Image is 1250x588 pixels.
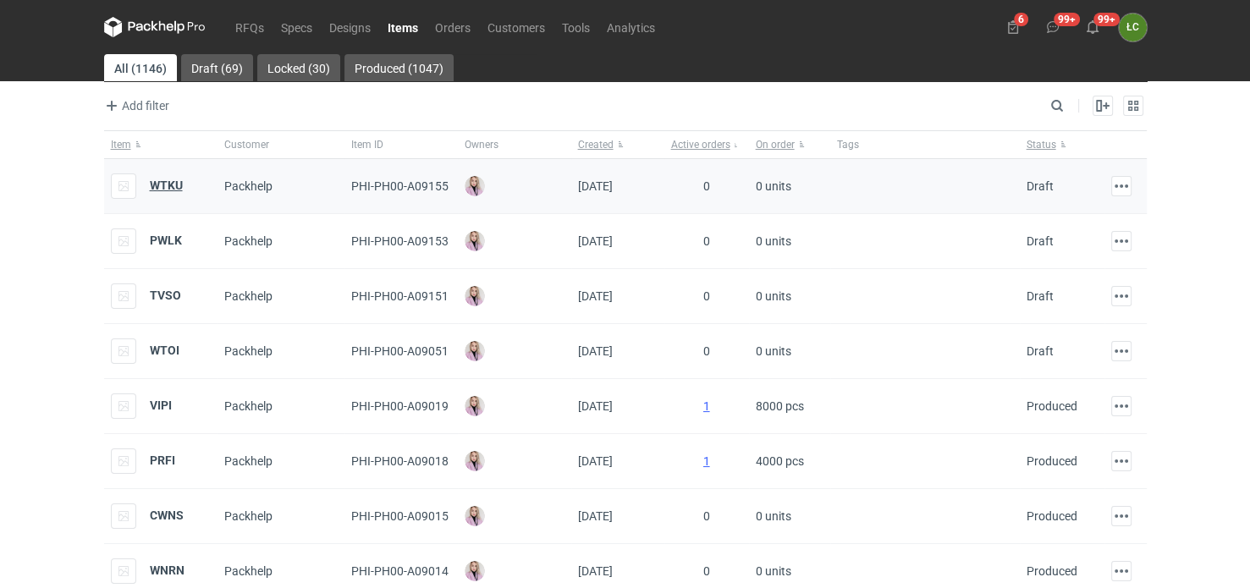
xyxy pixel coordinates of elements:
a: VIPI [150,398,172,412]
span: Owners [465,138,498,151]
a: Specs [273,17,321,37]
span: 8000 pcs [756,393,804,420]
a: 1 [703,454,710,468]
div: [DATE] [571,214,664,269]
button: 6 [999,14,1027,41]
span: PHI-PH00-A09019 [351,399,449,413]
span: Created [578,138,614,151]
div: Łukasz Czaprański [1119,14,1147,41]
button: Created [571,131,664,158]
div: Draft [1027,233,1054,250]
a: Orders [427,17,479,37]
span: Packhelp [224,179,273,193]
div: Produced [1027,398,1077,415]
a: WTKU [150,179,183,192]
button: Actions [1111,231,1132,251]
div: 8000 pcs [749,379,830,434]
a: Locked (30) [257,54,340,81]
a: Draft (69) [181,54,253,81]
button: 99+ [1079,14,1106,41]
span: Packhelp [224,454,273,468]
span: Packhelp [224,234,273,248]
div: Draft [1027,343,1054,360]
button: Actions [1111,451,1132,471]
span: Customer [224,138,269,151]
span: 0 units [756,228,791,255]
div: 0 units [749,324,830,379]
a: TVSO [150,289,181,302]
a: CWNS [150,508,184,522]
span: Item ID [351,138,383,151]
div: [DATE] [571,159,664,214]
span: Packhelp [224,564,273,578]
img: Klaudia Wiśniewska [465,176,485,196]
img: Klaudia Wiśniewska [465,286,485,306]
span: 0 [703,289,710,303]
div: Draft [1027,288,1054,305]
span: Packhelp [224,289,273,303]
a: Tools [553,17,598,37]
a: RFQs [227,17,273,37]
span: 0 units [756,558,791,585]
span: 0 [703,509,710,523]
svg: Packhelp Pro [104,17,206,37]
a: PWLK [150,234,182,247]
span: PHI-PH00-A09015 [351,509,449,523]
span: PHI-PH00-A09018 [351,454,449,468]
img: Klaudia Wiśniewska [465,451,485,471]
a: Analytics [598,17,664,37]
span: Add filter [102,96,169,116]
span: 0 units [756,283,791,310]
div: [DATE] [571,434,664,489]
button: Actions [1111,286,1132,306]
span: 0 units [756,338,791,365]
span: PHI-PH00-A09151 [351,289,449,303]
div: [DATE] [571,269,664,324]
div: Draft [1027,178,1054,195]
span: 0 [703,179,710,193]
a: All (1146) [104,54,177,81]
div: Produced [1027,453,1077,470]
a: WNRN [150,563,184,577]
span: PHI-PH00-A09014 [351,564,449,578]
span: On order [756,138,795,151]
input: Search [1047,96,1101,116]
a: Customers [479,17,553,37]
button: Item [104,131,218,158]
span: Tags [837,138,859,151]
img: Klaudia Wiśniewska [465,341,485,361]
button: Actions [1111,341,1132,361]
div: [DATE] [571,379,664,434]
span: PHI-PH00-A09155 [351,179,449,193]
div: 0 units [749,489,830,544]
span: Active orders [671,138,730,151]
span: Packhelp [224,509,273,523]
button: Status [1020,131,1104,158]
div: 0 units [749,269,830,324]
a: WTOI [150,343,179,357]
button: Active orders [664,131,749,158]
a: Designs [321,17,379,37]
button: Actions [1111,176,1132,196]
div: [DATE] [571,324,664,379]
button: Actions [1111,561,1132,581]
div: 0 units [749,159,830,214]
span: 0 [703,344,710,358]
button: Actions [1111,506,1132,526]
button: Add filter [101,96,170,116]
a: Produced (1047) [344,54,454,81]
a: PRFI [150,453,175,467]
span: Status [1027,138,1056,151]
button: ŁC [1119,14,1147,41]
span: 0 units [756,503,791,530]
a: 1 [703,399,710,413]
button: On order [749,131,830,158]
